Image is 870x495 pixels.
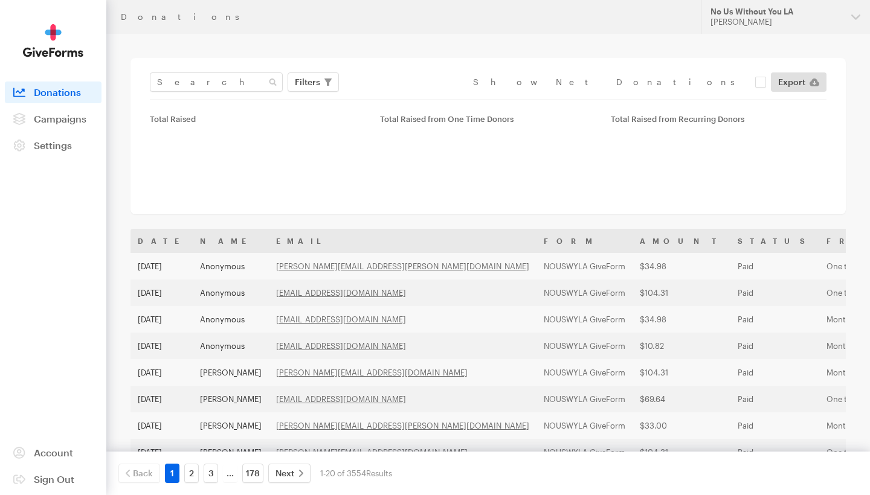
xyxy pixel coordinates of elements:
[730,306,819,333] td: Paid
[275,466,294,481] span: Next
[34,139,72,151] span: Settings
[242,464,263,483] a: 178
[730,333,819,359] td: Paid
[536,412,633,439] td: NOUSWYLA GiveForm
[536,279,633,306] td: NOUSWYLA GiveForm
[130,386,193,412] td: [DATE]
[5,442,101,464] a: Account
[633,439,730,465] td: $104.31
[150,114,366,124] div: Total Raised
[130,333,193,359] td: [DATE]
[730,439,819,465] td: Paid
[536,359,633,386] td: NOUSWYLA GiveForm
[193,386,269,412] td: [PERSON_NAME]
[268,464,311,483] a: Next
[204,464,218,483] a: 3
[130,412,193,439] td: [DATE]
[730,253,819,279] td: Paid
[269,229,536,253] th: Email
[130,306,193,333] td: [DATE]
[34,447,73,458] span: Account
[5,468,101,490] a: Sign Out
[5,81,101,103] a: Donations
[288,72,339,92] button: Filters
[380,114,596,124] div: Total Raised from One Time Donors
[611,114,826,124] div: Total Raised from Recurring Donors
[633,229,730,253] th: Amount
[633,412,730,439] td: $33.00
[536,253,633,279] td: NOUSWYLA GiveForm
[320,464,392,483] div: 1-20 of 3554
[771,72,826,92] a: Export
[633,333,730,359] td: $10.82
[193,253,269,279] td: Anonymous
[710,17,842,27] div: [PERSON_NAME]
[276,368,468,377] a: [PERSON_NAME][EMAIL_ADDRESS][DOMAIN_NAME]
[536,439,633,465] td: NOUSWYLA GiveForm
[536,229,633,253] th: Form
[193,279,269,306] td: Anonymous
[276,447,468,457] a: [PERSON_NAME][EMAIL_ADDRESS][DOMAIN_NAME]
[710,7,842,17] div: No Us Without You LA
[778,75,805,89] span: Export
[633,306,730,333] td: $34.98
[295,75,320,89] span: Filters
[193,412,269,439] td: [PERSON_NAME]
[730,412,819,439] td: Paid
[536,333,633,359] td: NOUSWYLA GiveForm
[34,113,86,124] span: Campaigns
[130,229,193,253] th: Date
[633,386,730,412] td: $69.64
[150,72,283,92] input: Search Name & Email
[130,439,193,465] td: [DATE]
[276,288,406,298] a: [EMAIL_ADDRESS][DOMAIN_NAME]
[193,439,269,465] td: [PERSON_NAME]
[633,359,730,386] td: $104.31
[34,86,81,98] span: Donations
[730,359,819,386] td: Paid
[193,306,269,333] td: Anonymous
[730,386,819,412] td: Paid
[633,279,730,306] td: $104.31
[366,468,392,478] span: Results
[193,229,269,253] th: Name
[184,464,199,483] a: 2
[276,261,529,271] a: [PERSON_NAME][EMAIL_ADDRESS][PERSON_NAME][DOMAIN_NAME]
[5,135,101,156] a: Settings
[730,279,819,306] td: Paid
[130,253,193,279] td: [DATE]
[130,359,193,386] td: [DATE]
[34,473,74,485] span: Sign Out
[276,394,406,404] a: [EMAIL_ADDRESS][DOMAIN_NAME]
[23,24,83,57] img: GiveForms
[5,108,101,130] a: Campaigns
[276,341,406,351] a: [EMAIL_ADDRESS][DOMAIN_NAME]
[633,253,730,279] td: $34.98
[193,333,269,359] td: Anonymous
[276,315,406,324] a: [EMAIL_ADDRESS][DOMAIN_NAME]
[130,279,193,306] td: [DATE]
[193,359,269,386] td: [PERSON_NAME]
[536,386,633,412] td: NOUSWYLA GiveForm
[730,229,819,253] th: Status
[276,421,529,430] a: [PERSON_NAME][EMAIL_ADDRESS][PERSON_NAME][DOMAIN_NAME]
[536,306,633,333] td: NOUSWYLA GiveForm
